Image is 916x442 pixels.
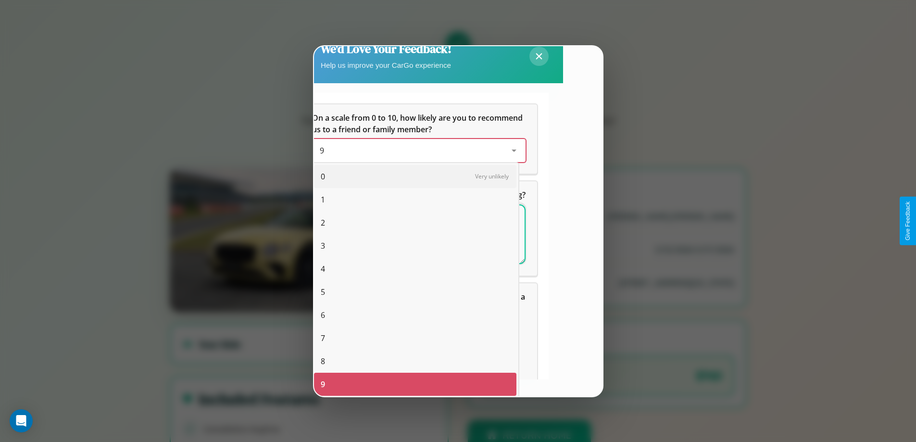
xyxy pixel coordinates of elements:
div: 6 [314,303,516,327]
span: 9 [321,379,325,390]
span: Very unlikely [475,172,509,180]
div: 3 [314,234,516,257]
div: On a scale from 0 to 10, how likely are you to recommend us to a friend or family member? [312,139,526,162]
div: 2 [314,211,516,234]
div: 9 [314,373,516,396]
span: 0 [321,171,325,182]
div: 5 [314,280,516,303]
span: 7 [321,332,325,344]
div: On a scale from 0 to 10, how likely are you to recommend us to a friend or family member? [301,104,537,174]
span: 1 [321,194,325,205]
div: Open Intercom Messenger [10,409,33,432]
span: 2 [321,217,325,228]
div: Give Feedback [904,202,911,240]
div: 0 [314,165,516,188]
span: What can we do to make your experience more satisfying? [312,189,526,200]
span: Which of the following features do you value the most in a vehicle? [312,291,527,314]
span: 5 [321,286,325,298]
span: On a scale from 0 to 10, how likely are you to recommend us to a friend or family member? [312,113,525,135]
p: Help us improve your CarGo experience [321,59,452,72]
div: 4 [314,257,516,280]
span: 6 [321,309,325,321]
h5: On a scale from 0 to 10, how likely are you to recommend us to a friend or family member? [312,112,526,135]
div: 7 [314,327,516,350]
span: 4 [321,263,325,275]
h2: We'd Love Your Feedback! [321,41,452,57]
div: 8 [314,350,516,373]
span: 3 [321,240,325,252]
span: 9 [320,145,324,156]
div: 1 [314,188,516,211]
div: 10 [314,396,516,419]
span: 8 [321,355,325,367]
